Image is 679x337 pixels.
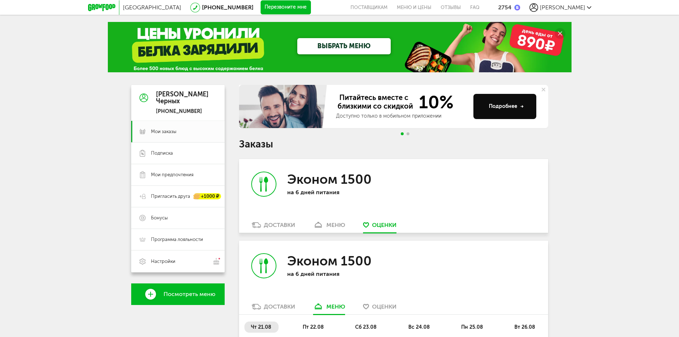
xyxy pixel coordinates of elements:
span: Мои предпочтения [151,172,193,178]
span: Пригласить друга [151,193,190,200]
a: Бонусы [131,207,225,229]
a: Оценки [359,221,400,233]
span: сб 23.08 [355,324,377,330]
a: Посмотреть меню [131,283,225,305]
span: [GEOGRAPHIC_DATA] [123,4,181,11]
a: Настройки [131,250,225,272]
div: меню [326,222,345,228]
p: на 6 дней питания [287,270,381,277]
a: Мои заказы [131,121,225,142]
span: Бонусы [151,215,168,221]
a: меню [309,221,349,233]
span: вс 24.08 [408,324,430,330]
span: Go to slide 2 [407,132,409,135]
span: Питайтесь вместе с близкими со скидкой [336,93,414,111]
a: Мои предпочтения [131,164,225,186]
img: family-banner.579af9d.jpg [239,85,329,128]
span: чт 21.08 [251,324,271,330]
a: Подписка [131,142,225,164]
h3: Эконом 1500 [287,253,372,269]
a: меню [309,303,349,314]
span: пт 22.08 [303,324,324,330]
span: вт 26.08 [514,324,535,330]
span: [PERSON_NAME] [540,4,585,11]
a: Оценки [359,303,400,314]
div: 2754 [498,4,511,11]
span: Программа лояльности [151,236,203,243]
span: Посмотреть меню [164,291,215,297]
div: Доступно только в мобильном приложении [336,113,468,120]
div: Доставки [264,222,295,228]
a: Доставки [248,221,299,233]
a: Пригласить друга +1000 ₽ [131,186,225,207]
h3: Эконом 1500 [287,172,372,187]
span: Go to slide 1 [401,132,404,135]
span: 10% [414,93,454,111]
div: [PERSON_NAME] Черных [156,91,208,105]
span: Оценки [372,222,396,228]
h1: Заказы [239,140,548,149]
a: ВЫБРАТЬ МЕНЮ [297,38,391,54]
div: Доставки [264,303,295,310]
span: Мои заказы [151,128,176,135]
div: [PHONE_NUMBER] [156,108,208,115]
button: Перезвоните мне [261,0,311,15]
a: Доставки [248,303,299,314]
button: Подробнее [473,94,536,119]
p: на 6 дней питания [287,189,381,196]
a: [PHONE_NUMBER] [202,4,253,11]
img: bonus_b.cdccf46.png [514,5,520,10]
div: меню [326,303,345,310]
div: Подробнее [489,103,524,110]
span: Оценки [372,303,396,310]
span: Настройки [151,258,175,265]
div: +1000 ₽ [194,193,221,200]
a: Программа лояльности [131,229,225,250]
span: Подписка [151,150,173,156]
span: пн 25.08 [461,324,483,330]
